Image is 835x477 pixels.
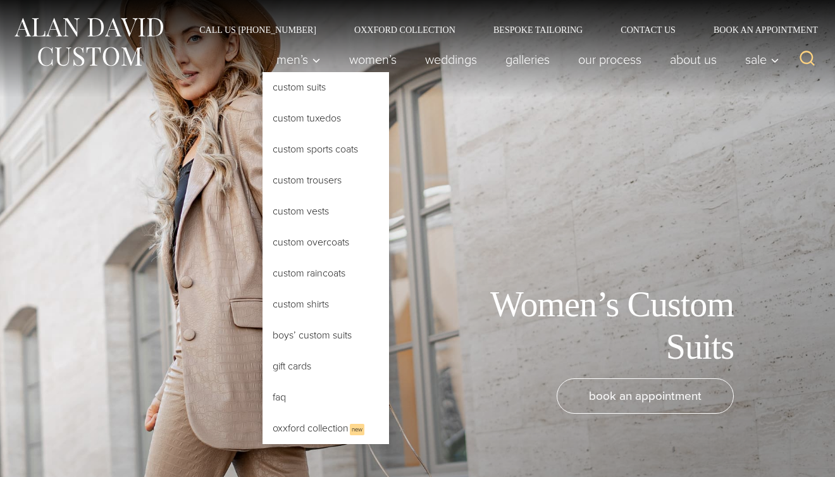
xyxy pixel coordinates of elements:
a: Galleries [492,47,564,72]
a: weddings [411,47,492,72]
a: Call Us [PHONE_NUMBER] [180,25,335,34]
a: About Us [656,47,731,72]
a: Boys’ Custom Suits [263,320,389,350]
span: book an appointment [589,387,702,405]
a: Custom Raincoats [263,258,389,288]
a: Custom Vests [263,196,389,226]
a: Custom Tuxedos [263,103,389,133]
a: Oxxford Collection [335,25,474,34]
h1: Women’s Custom Suits [449,283,734,368]
a: Custom Sports Coats [263,134,389,164]
a: Gift Cards [263,351,389,381]
a: book an appointment [557,378,734,414]
span: New [350,424,364,435]
a: Our Process [564,47,656,72]
img: Alan David Custom [13,14,164,70]
a: Custom Overcoats [263,227,389,257]
a: Contact Us [602,25,695,34]
a: FAQ [263,382,389,412]
a: Bespoke Tailoring [474,25,602,34]
a: Custom Trousers [263,165,389,195]
a: Custom Suits [263,72,389,102]
a: Oxxford CollectionNew [263,413,389,444]
a: Book an Appointment [695,25,822,34]
button: View Search Form [792,44,822,75]
nav: Secondary Navigation [180,25,822,34]
a: Women’s [335,47,411,72]
span: Men’s [276,53,321,66]
a: Custom Shirts [263,289,389,319]
nav: Primary Navigation [263,47,786,72]
span: Sale [745,53,779,66]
